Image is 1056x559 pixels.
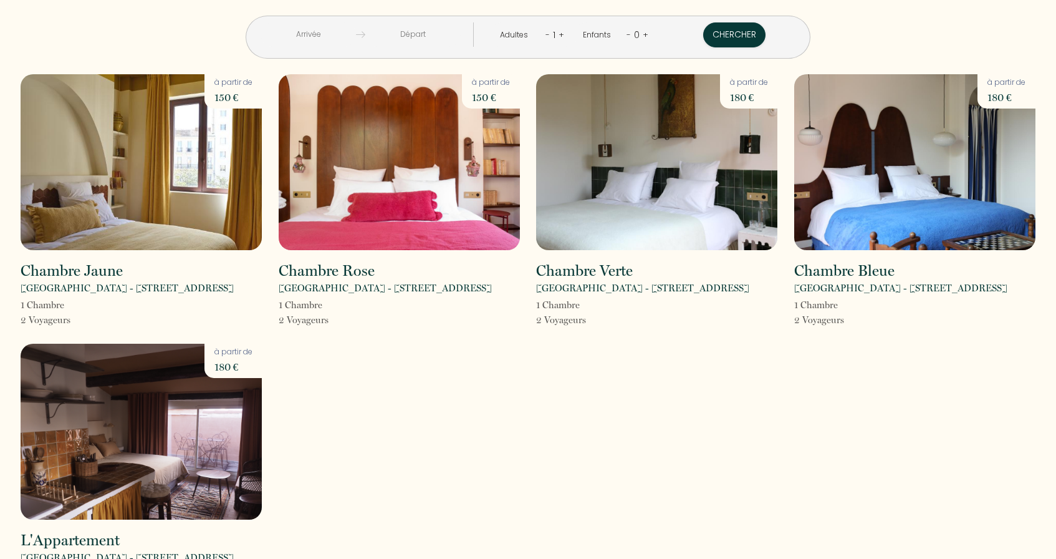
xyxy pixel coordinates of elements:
img: rental-image [279,74,520,250]
p: 2 Voyageur [794,313,844,328]
p: 150 € [472,89,510,106]
span: s [582,314,586,326]
div: Enfants [583,29,615,41]
p: [GEOGRAPHIC_DATA] - [STREET_ADDRESS] [536,281,749,296]
img: guests [356,30,365,39]
p: à partir de [214,346,252,358]
div: Adultes [500,29,532,41]
input: Arrivée [261,22,356,47]
h2: Chambre Jaune [21,263,123,278]
p: 180 € [730,89,768,106]
p: [GEOGRAPHIC_DATA] - [STREET_ADDRESS] [794,281,1007,296]
p: [GEOGRAPHIC_DATA] - [STREET_ADDRESS] [279,281,492,296]
a: - [545,29,550,41]
img: rental-image [794,74,1035,250]
span: s [67,314,70,326]
p: à partir de [730,77,768,89]
p: 180 € [214,358,252,376]
p: 180 € [987,89,1025,106]
span: s [840,314,844,326]
h2: Chambre Rose [279,263,375,278]
button: Chercher [703,22,766,47]
input: Départ [365,22,461,47]
p: 150 € [214,89,252,106]
p: 1 Chambre [794,298,844,313]
a: - [626,29,631,41]
p: 1 Chambre [21,298,70,313]
a: + [643,29,648,41]
img: rental-image [536,74,777,250]
div: 1 [550,25,559,45]
a: + [559,29,564,41]
h2: L'Appartement [21,533,120,548]
img: rental-image [21,344,262,520]
p: 2 Voyageur [536,313,586,328]
p: [GEOGRAPHIC_DATA] - [STREET_ADDRESS] [21,281,234,296]
div: 0 [631,25,643,45]
p: à partir de [472,77,510,89]
p: à partir de [987,77,1025,89]
h2: Chambre Bleue [794,263,895,278]
img: rental-image [21,74,262,250]
span: s [325,314,329,326]
p: 2 Voyageur [21,313,70,328]
p: 1 Chambre [279,298,329,313]
p: 1 Chambre [536,298,586,313]
p: 2 Voyageur [279,313,329,328]
h2: Chambre Verte [536,263,633,278]
p: à partir de [214,77,252,89]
